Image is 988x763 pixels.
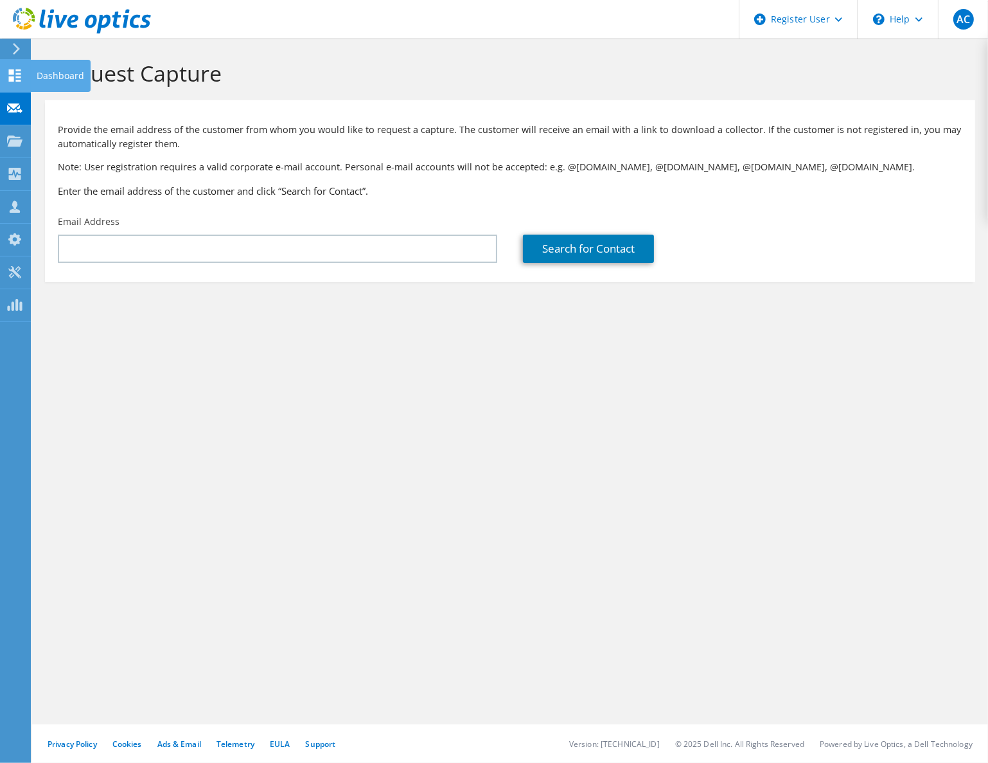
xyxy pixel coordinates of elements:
p: Note: User registration requires a valid corporate e-mail account. Personal e-mail accounts will ... [58,160,962,174]
h1: Request Capture [51,60,962,87]
a: Search for Contact [523,235,654,263]
li: Powered by Live Optics, a Dell Technology [820,739,973,750]
a: Cookies [112,739,142,750]
a: Privacy Policy [48,739,97,750]
a: Ads & Email [157,739,201,750]
span: AC [953,9,974,30]
a: Telemetry [216,739,254,750]
a: Support [305,739,335,750]
div: Dashboard [30,60,91,92]
li: Version: [TECHNICAL_ID] [569,739,660,750]
h3: Enter the email address of the customer and click “Search for Contact”. [58,184,962,198]
label: Email Address [58,215,119,228]
a: EULA [270,739,290,750]
svg: \n [873,13,885,25]
li: © 2025 Dell Inc. All Rights Reserved [675,739,804,750]
p: Provide the email address of the customer from whom you would like to request a capture. The cust... [58,123,962,151]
